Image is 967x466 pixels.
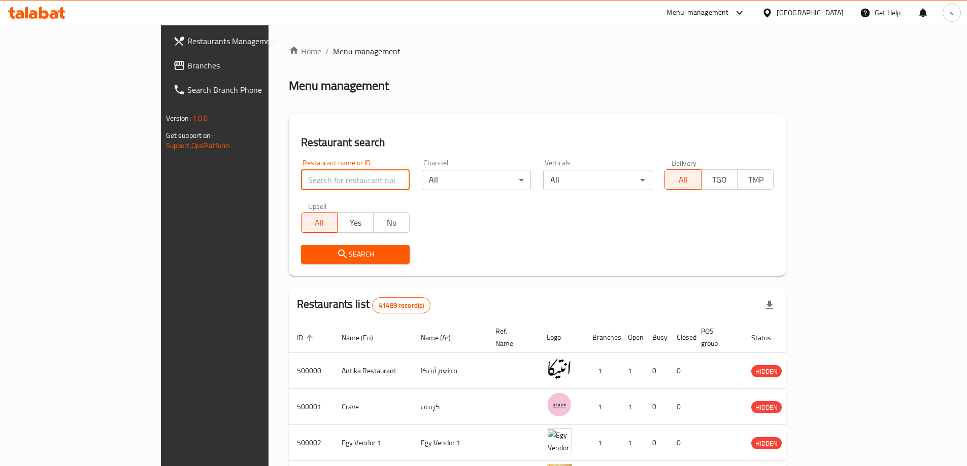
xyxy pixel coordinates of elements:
td: 1 [584,425,620,461]
span: Version: [166,112,191,125]
td: Egy Vendor 1 [413,425,487,461]
span: Status [751,332,784,344]
span: TMP [742,172,770,187]
td: Antika Restaurant [334,353,413,389]
div: Menu-management [666,7,729,19]
div: [GEOGRAPHIC_DATA] [777,7,844,18]
img: Crave [547,392,572,417]
span: Name (En) [342,332,386,344]
span: Menu management [333,45,401,57]
span: HIDDEN [751,366,782,377]
td: 1 [584,353,620,389]
th: Branches [584,322,620,353]
span: Branches [187,59,314,71]
td: كرييف [413,389,487,425]
div: Total records count [372,297,430,313]
button: No [373,212,410,233]
a: Branches [165,53,322,78]
td: 0 [644,353,669,389]
h2: Restaurants list [297,297,431,313]
button: Yes [337,212,374,233]
td: 1 [620,353,644,389]
span: Yes [342,216,370,230]
th: Busy [644,322,669,353]
nav: breadcrumb [289,45,786,57]
span: TGO [706,172,733,187]
button: TGO [701,169,738,190]
div: HIDDEN [751,365,782,377]
span: ID [297,332,316,344]
span: 41489 record(s) [373,301,430,310]
th: Open [620,322,644,353]
span: Search [309,248,402,261]
span: All [669,172,697,187]
div: All [543,170,652,190]
h2: Restaurant search [301,135,774,150]
div: HIDDEN [751,437,782,449]
button: All [664,169,701,190]
label: Upsell [308,202,327,209]
a: Support.OpsPlatform [166,139,230,152]
td: Egy Vendor 1 [334,425,413,461]
span: POS group [701,325,731,349]
button: TMP [737,169,774,190]
li: / [325,45,329,57]
div: All [422,170,531,190]
th: Logo [539,322,584,353]
span: No [378,216,406,230]
span: All [306,216,334,230]
img: Antika Restaurant [547,356,572,381]
button: All [301,212,338,233]
td: 0 [669,353,693,389]
td: 1 [584,389,620,425]
td: Crave [334,389,413,425]
td: 0 [669,425,693,461]
td: 1 [620,389,644,425]
h2: Menu management [289,78,389,94]
span: HIDDEN [751,402,782,413]
span: Restaurants Management [187,35,314,47]
span: Ref. Name [495,325,526,349]
span: s [950,7,953,18]
img: Egy Vendor 1 [547,428,572,453]
span: Search Branch Phone [187,84,314,96]
span: HIDDEN [751,438,782,449]
th: Closed [669,322,693,353]
a: Search Branch Phone [165,78,322,102]
td: 0 [644,425,669,461]
label: Delivery [672,159,697,166]
div: HIDDEN [751,401,782,413]
td: مطعم أنتيكا [413,353,487,389]
button: Search [301,245,410,264]
span: Name (Ar) [421,332,464,344]
td: 0 [644,389,669,425]
a: Restaurants Management [165,29,322,53]
td: 1 [620,425,644,461]
td: 0 [669,389,693,425]
div: Export file [757,293,782,317]
span: Get support on: [166,129,213,142]
span: 1.0.0 [192,112,208,125]
input: Search for restaurant name or ID.. [301,170,410,190]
